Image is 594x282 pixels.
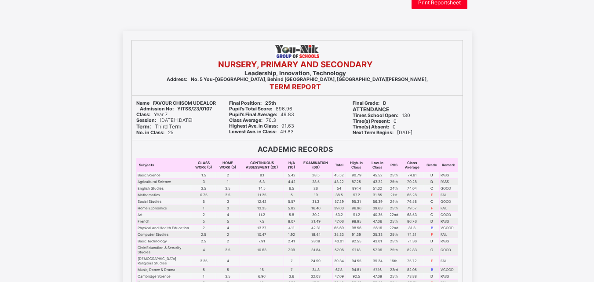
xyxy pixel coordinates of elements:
td: 25th [388,172,400,179]
span: 25 [136,130,173,136]
td: C [424,245,440,256]
td: 2.41 [284,238,299,245]
td: 81.3 [400,225,424,231]
td: 3.5 [191,185,216,192]
td: PASS [440,179,458,185]
td: Cambridge Science [136,273,191,280]
td: B [424,225,440,231]
td: Social Studies [136,198,191,205]
b: Pupil's Total Score: [229,106,272,112]
span: No. 5 You-[GEOGRAPHIC_DATA], Behind [GEOGRAPHIC_DATA], [GEOGRAPHIC_DATA][PERSON_NAME], [167,77,428,82]
td: 4 [191,245,216,256]
td: 71.36 [400,238,424,245]
th: High. In Class [346,158,367,172]
td: 19 [299,192,332,198]
td: 8.1 [240,172,284,179]
td: Art [136,212,191,218]
td: 2.5 [191,238,216,245]
td: French [136,218,191,225]
td: 73.88 [400,273,424,280]
td: 97.2 [346,192,367,198]
td: English Studies [136,185,191,192]
td: 1 [191,273,216,280]
td: 5 [191,218,216,225]
td: 79.57 [400,205,424,212]
td: 35.33 [367,231,388,238]
span: 0 [353,124,396,130]
td: 74.04 [400,185,424,192]
td: 3.5 [216,245,240,256]
b: ATTENDANCE [353,106,389,113]
td: 25th [388,231,400,238]
td: 57.06 [332,245,346,256]
td: 2 [216,172,240,179]
td: 1 [191,205,216,212]
td: F [424,256,440,267]
td: D [424,218,440,225]
td: 25th [388,179,400,185]
td: 28.5 [299,172,332,179]
td: 3.5 [216,185,240,192]
td: 6.5 [284,185,299,192]
td: 13.35 [240,205,284,212]
td: 56.39 [367,198,388,205]
td: 43.22 [332,179,346,185]
td: 28.19 [299,238,332,245]
td: 21.49 [299,218,332,225]
td: 97.18 [346,245,367,256]
td: 39.34 [332,256,346,267]
td: 2 [216,231,240,238]
td: 8.07 [284,218,299,225]
td: 82.05 [400,267,424,273]
td: 5.57 [284,198,299,205]
td: 94.81 [346,267,367,273]
td: 26 [299,185,332,192]
td: 5.8 [284,212,299,218]
td: 3.6 [284,273,299,280]
td: 47.09 [367,273,388,280]
td: 96.96 [346,205,367,212]
td: 1.92 [284,231,299,238]
b: Leadership, Innovation, Technology [244,70,346,77]
th: Grade [424,158,440,172]
td: 5 [191,198,216,205]
b: Class: [136,112,150,117]
td: 91.2 [346,212,367,218]
td: Physical and Health Education [136,225,191,231]
td: 32.03 [299,273,332,280]
td: 47.06 [332,218,346,225]
td: 16 [240,267,284,273]
td: 7.09 [284,245,299,256]
span: Third Term [136,123,181,130]
td: F [424,205,440,212]
b: NURSERY, PRIMARY AND SECONDARY [218,59,373,70]
b: Name [136,100,149,106]
td: Computer Studies [136,231,191,238]
span: [DATE] [353,130,412,136]
td: 5 [216,267,240,273]
td: 75.72 [400,256,424,267]
td: 31.3 [299,198,332,205]
td: Basic Science [136,172,191,179]
td: 57.06 [367,245,388,256]
td: 94.55 [346,256,367,267]
b: Highest Ave. in Class: [229,123,278,129]
td: 3 [216,205,240,212]
td: FAIL [440,205,458,212]
td: 22nd [388,225,400,231]
span: 896.96 [229,106,292,112]
td: 95.31 [346,198,367,205]
td: 25th [388,238,400,245]
td: 57.29 [332,198,346,205]
td: 4.11 [284,225,299,231]
td: 2.5 [216,192,240,198]
td: 34.8 [299,267,332,273]
td: F [424,192,440,198]
td: PASS [440,273,458,280]
td: D [424,273,440,280]
td: 47.09 [332,273,346,280]
td: 0.75 [191,192,216,198]
td: 76.58 [400,198,424,205]
td: 24.99 [299,256,332,267]
td: PASS [440,172,458,179]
